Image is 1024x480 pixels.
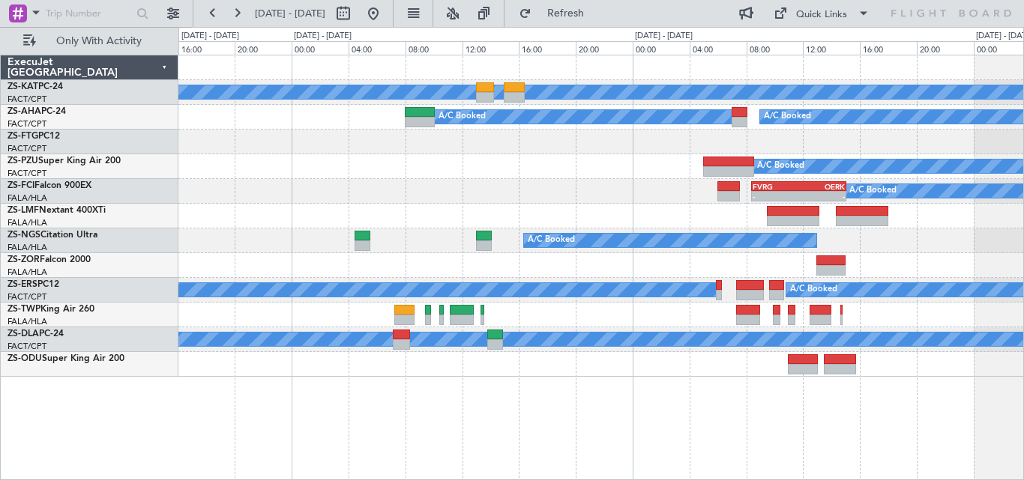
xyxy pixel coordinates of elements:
[7,305,94,314] a: ZS-TWPKing Air 260
[799,182,845,191] div: OERK
[439,106,486,128] div: A/C Booked
[7,267,47,278] a: FALA/HLA
[690,41,747,55] div: 04:00
[7,132,38,141] span: ZS-FTG
[7,82,63,91] a: ZS-KATPC-24
[349,41,406,55] div: 04:00
[7,217,47,228] a: FALA/HLA
[7,231,97,240] a: ZS-NGSCitation Ultra
[7,94,46,105] a: FACT/CPT
[7,118,46,130] a: FACT/CPT
[46,2,132,25] input: Trip Number
[178,41,235,55] div: 16:00
[7,329,64,338] a: ZS-DLAPC-24
[7,329,39,338] span: ZS-DLA
[635,30,693,43] div: [DATE] - [DATE]
[292,41,349,55] div: 00:00
[7,255,40,264] span: ZS-ZOR
[764,106,811,128] div: A/C Booked
[753,182,798,191] div: FVRG
[7,255,91,264] a: ZS-ZORFalcon 2000
[7,231,40,240] span: ZS-NGS
[7,206,39,215] span: ZS-LMF
[799,192,845,201] div: -
[860,41,917,55] div: 16:00
[255,7,325,20] span: [DATE] - [DATE]
[294,30,352,43] div: [DATE] - [DATE]
[512,1,602,25] button: Refresh
[7,305,40,314] span: ZS-TWP
[7,341,46,352] a: FACT/CPT
[917,41,974,55] div: 20:00
[7,291,46,303] a: FACT/CPT
[7,132,60,141] a: ZS-FTGPC12
[7,354,42,363] span: ZS-ODU
[7,168,46,179] a: FACT/CPT
[766,1,877,25] button: Quick Links
[7,181,34,190] span: ZS-FCI
[790,279,837,301] div: A/C Booked
[7,82,38,91] span: ZS-KAT
[747,41,804,55] div: 08:00
[519,41,576,55] div: 16:00
[796,7,847,22] div: Quick Links
[7,280,37,289] span: ZS-ERS
[753,192,798,201] div: -
[406,41,463,55] div: 08:00
[463,41,519,55] div: 12:00
[7,206,106,215] a: ZS-LMFNextant 400XTi
[7,242,47,253] a: FALA/HLA
[181,30,239,43] div: [DATE] - [DATE]
[576,41,633,55] div: 20:00
[7,316,47,327] a: FALA/HLA
[7,157,38,165] span: ZS-PZU
[7,107,41,116] span: ZS-AHA
[534,8,597,19] span: Refresh
[7,192,47,204] a: FALA/HLA
[849,180,897,202] div: A/C Booked
[235,41,292,55] div: 20:00
[16,29,163,53] button: Only With Activity
[803,41,860,55] div: 12:00
[7,157,121,165] a: ZS-PZUSuper King Air 200
[757,155,804,177] div: A/C Booked
[7,354,124,363] a: ZS-ODUSuper King Air 200
[528,229,575,252] div: A/C Booked
[7,280,59,289] a: ZS-ERSPC12
[39,36,158,46] span: Only With Activity
[633,41,690,55] div: 00:00
[7,143,46,154] a: FACT/CPT
[7,107,66,116] a: ZS-AHAPC-24
[7,181,91,190] a: ZS-FCIFalcon 900EX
